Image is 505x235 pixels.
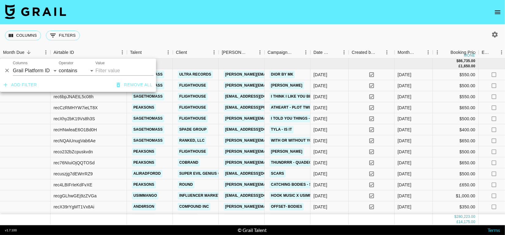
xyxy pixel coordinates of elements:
[224,71,355,78] a: [PERSON_NAME][EMAIL_ADDRESS][PERSON_NAME][DOMAIN_NAME]
[398,94,411,100] div: Aug '25
[398,116,411,122] div: Aug '25
[314,72,327,78] div: 1/8/2025
[492,6,504,18] button: open drawer
[224,82,355,89] a: [PERSON_NAME][EMAIL_ADDRESS][PERSON_NAME][DOMAIN_NAME]
[178,148,208,155] a: Flighthouse
[269,115,344,122] a: I TOLD YOU THINGS - [PERSON_NAME]
[433,69,479,80] div: $550.00
[398,105,411,111] div: Aug '25
[224,148,323,155] a: [PERSON_NAME][EMAIL_ADDRESS][DOMAIN_NAME]
[433,135,479,146] div: $650.00
[265,47,310,58] div: Campaign (Type)
[238,227,267,233] div: © Grail Talent
[132,181,156,188] a: peaksons
[1,79,39,91] button: Add filter
[210,48,219,57] button: Menu
[433,157,479,168] div: $650.00
[54,204,94,210] div: recX39rYgMT1Vx8Ai
[314,83,327,89] div: 28/8/2025
[398,138,411,144] div: Aug '25
[74,48,83,57] button: Sort
[224,126,292,133] a: [EMAIL_ADDRESS][DOMAIN_NAME]
[488,227,500,233] a: Terms
[314,171,327,177] div: 21/8/2025
[95,66,154,76] input: Filter value
[482,47,490,58] div: Expenses: Remove Commission?
[314,160,327,166] div: 26/8/2025
[433,146,479,157] div: $500.00
[398,127,411,133] div: Aug '25
[164,48,173,57] button: Menu
[269,93,395,100] a: I Think I Like You Better When You’re Gone [PERSON_NAME]
[224,93,292,100] a: [EMAIL_ADDRESS][DOMAIN_NAME]
[456,214,475,219] div: 280,223.00
[398,182,411,188] div: Aug '25
[178,192,247,200] a: Influencer Marketing Factory
[132,137,164,144] a: sagethomass
[459,220,475,225] div: 14,175.00
[224,104,323,111] a: [EMAIL_ADDRESS][PERSON_NAME][DOMAIN_NAME]
[269,148,304,155] a: [PERSON_NAME]
[41,48,50,57] button: Menu
[178,203,210,211] a: Compound Inc
[340,48,349,57] button: Menu
[451,47,477,58] div: Booking Price
[5,228,17,232] div: v 1.7.100
[456,220,459,225] div: £
[314,127,327,133] div: 29/8/2025
[247,48,255,57] button: Sort
[255,48,265,57] button: Menu
[314,47,331,58] div: Date Created
[433,113,479,124] div: $500.00
[224,115,355,122] a: [PERSON_NAME][EMAIL_ADDRESS][PERSON_NAME][DOMAIN_NAME]
[398,204,411,210] div: Aug '25
[224,181,323,188] a: [PERSON_NAME][EMAIL_ADDRESS][DOMAIN_NAME]
[178,115,208,122] a: Flighthouse
[224,159,323,166] a: [PERSON_NAME][EMAIL_ADDRESS][DOMAIN_NAME]
[224,170,292,177] a: [EMAIL_ADDRESS][DOMAIN_NAME]
[433,124,479,135] div: $400.00
[132,126,164,133] a: sagethomass
[269,181,324,188] a: Catching Bodies - Sekou
[395,47,433,58] div: Month Due
[132,148,156,155] a: peaksons
[219,47,265,58] div: Booker
[132,203,156,211] a: and6rson
[459,58,475,64] div: 86,735.00
[433,212,479,223] div: $450.00
[95,61,105,66] label: Value
[54,116,95,122] div: recXhy2bK19Vs8h3S
[331,48,340,57] button: Sort
[464,54,478,57] div: money
[398,83,411,89] div: Aug '25
[269,192,325,200] a: Hook Music x Usimmango
[132,93,164,100] a: sagethomass
[314,204,327,210] div: 14/8/2025
[269,82,304,89] a: [PERSON_NAME]
[54,47,74,58] div: Airtable ID
[224,192,292,200] a: [EMAIL_ADDRESS][DOMAIN_NAME]
[127,47,173,58] div: Talent
[132,159,156,166] a: peaksons
[187,48,196,57] button: Sort
[398,72,411,78] div: Aug '25
[352,47,376,58] div: Created by Grail Team
[178,126,208,133] a: Spade Group
[314,105,327,111] div: 16/8/2025
[398,160,411,166] div: Aug '25
[269,203,304,211] a: OFFSET- Bodies
[178,104,208,111] a: Flighthouse
[314,182,327,188] div: 20/8/2025
[314,116,327,122] div: 26/8/2025
[269,126,294,133] a: Tyla - Is It
[269,159,316,166] a: THUNDRRR - Quadeca
[314,149,327,155] div: 26/8/2025
[54,138,96,144] div: recNQAiUnugVab6Ae
[398,47,415,58] div: Month Due
[398,171,411,177] div: Aug '25
[269,170,286,177] a: scars
[456,58,459,64] div: $
[54,94,94,100] div: rec6bpJNAEtL5c08h
[130,47,142,58] div: Talent
[433,190,479,201] div: $1,000.00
